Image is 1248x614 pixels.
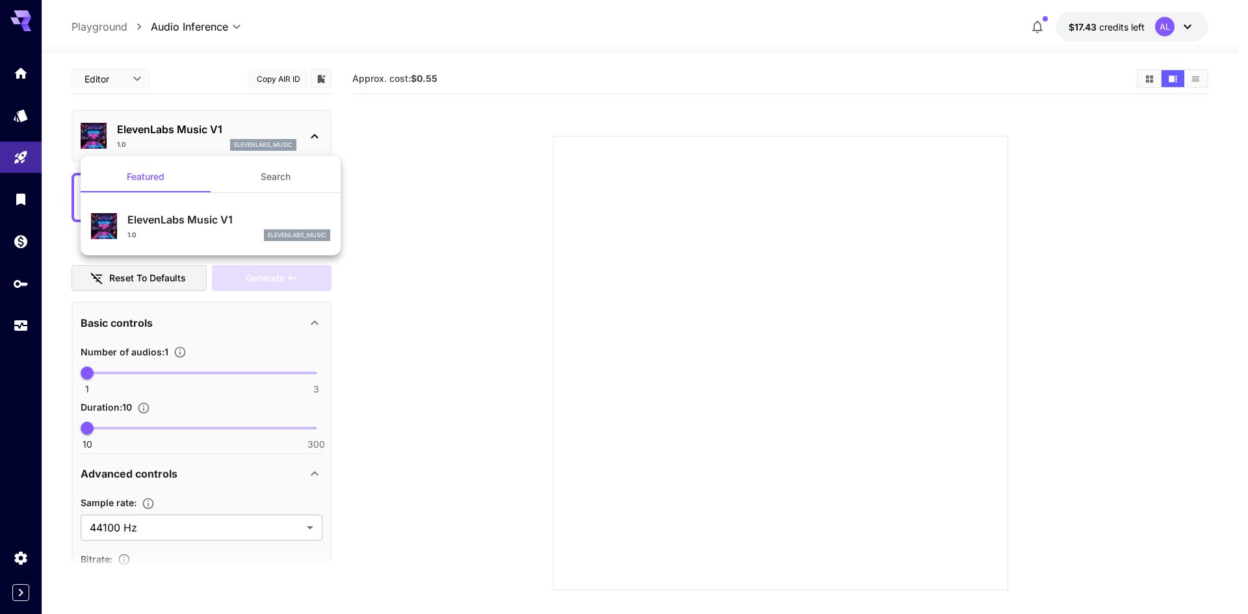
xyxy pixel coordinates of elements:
[211,161,341,192] button: Search
[91,207,330,246] div: ElevenLabs Music V11.0elevenlabs_music
[268,231,326,240] p: elevenlabs_music
[127,212,330,227] p: ElevenLabs Music V1
[127,230,136,240] p: 1.0
[81,161,211,192] button: Featured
